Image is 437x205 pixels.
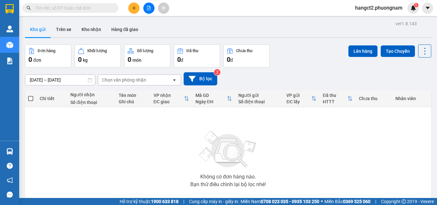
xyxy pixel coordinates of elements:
[128,3,139,14] button: plus
[187,49,198,53] div: Đã thu
[132,58,141,63] span: món
[381,45,415,57] button: Tạo Chuyến
[343,199,370,204] strong: 0369 525 060
[76,22,106,37] button: Kho nhận
[227,56,230,63] span: 0
[422,3,433,14] button: caret-down
[28,56,32,63] span: 0
[414,3,418,7] sup: 1
[241,198,319,205] span: Miền Nam
[161,6,166,10] span: aim
[190,182,266,187] div: Bạn thử điều chỉnh lại bộ lọc nhé!
[195,93,227,98] div: Mã GD
[283,90,319,107] th: Toggle SortBy
[137,49,153,53] div: Số lượng
[359,96,389,101] div: Chưa thu
[214,69,220,75] sup: 2
[150,90,192,107] th: Toggle SortBy
[27,6,31,10] span: search
[286,99,311,104] div: ĐC lấy
[261,199,319,204] strong: 0708 023 035 - 0935 103 250
[189,198,239,205] span: Cung cấp máy in - giấy in:
[33,58,41,63] span: đơn
[195,99,227,104] div: Ngày ĐH
[106,22,143,37] button: Hàng đã giao
[410,5,416,11] img: icon-new-feature
[128,56,131,63] span: 0
[425,5,431,11] span: caret-down
[102,77,146,83] div: Chọn văn phòng nhận
[147,6,151,10] span: file-add
[395,96,428,101] div: Nhân viên
[124,44,171,67] button: Số lượng0món
[6,58,13,64] img: solution-icon
[320,90,356,107] th: Toggle SortBy
[375,198,376,205] span: |
[83,58,88,63] span: kg
[181,58,183,63] span: đ
[395,20,417,27] div: ver 1.8.143
[151,199,179,204] strong: 1900 633 818
[183,198,184,205] span: |
[321,200,323,203] span: ⚪️
[323,99,348,104] div: HTTT
[6,148,13,155] img: warehouse-icon
[143,3,155,14] button: file-add
[348,45,377,57] button: Lên hàng
[236,49,252,53] div: Chưa thu
[401,199,406,204] span: copyright
[40,96,64,101] div: Chi tiết
[286,93,311,98] div: VP gửi
[51,22,76,37] button: Trên xe
[70,92,112,97] div: Người nhận
[7,163,13,169] span: question-circle
[119,99,147,104] div: Ghi chú
[184,72,217,85] button: Bộ lọc
[119,93,147,98] div: Tên món
[200,174,256,179] div: Không có đơn hàng nào.
[87,49,107,53] div: Khối lượng
[6,42,13,48] img: warehouse-icon
[415,3,417,7] span: 1
[78,56,82,63] span: 0
[132,6,136,10] span: plus
[172,77,177,83] svg: open
[35,4,111,12] input: Tìm tên, số ĐT hoặc mã đơn
[70,100,112,105] div: Số điện thoại
[5,4,14,14] img: logo-vxr
[6,26,13,32] img: warehouse-icon
[25,22,51,37] button: Kho gửi
[25,44,71,67] button: Đơn hàng0đơn
[230,58,233,63] span: đ
[25,75,95,85] input: Select a date range.
[120,198,179,205] span: Hỗ trợ kỹ thuật:
[223,44,270,67] button: Chưa thu0đ
[38,49,55,53] div: Đơn hàng
[323,93,348,98] div: Đã thu
[177,56,181,63] span: 0
[7,192,13,198] span: message
[75,44,121,67] button: Khối lượng0kg
[174,44,220,67] button: Đã thu0đ
[238,93,280,98] div: Người gửi
[350,4,408,12] span: hangct2.phuongnam
[158,3,169,14] button: aim
[7,177,13,183] span: notification
[154,93,184,98] div: VP nhận
[238,99,280,104] div: Số điện thoại
[196,127,260,172] img: svg+xml;base64,PHN2ZyBjbGFzcz0ibGlzdC1wbHVnX19zdmciIHhtbG5zPSJodHRwOi8vd3d3LnczLm9yZy8yMDAwL3N2Zy...
[192,90,235,107] th: Toggle SortBy
[324,198,370,205] span: Miền Bắc
[154,99,184,104] div: ĐC giao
